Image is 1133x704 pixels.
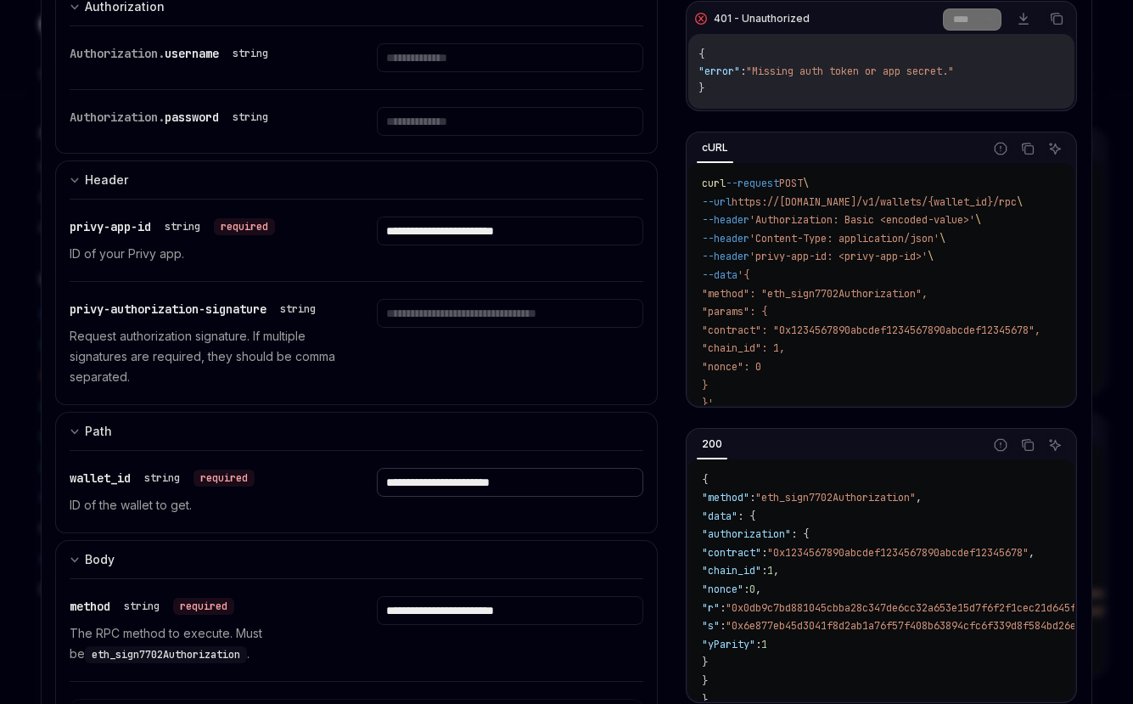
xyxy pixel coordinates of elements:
span: "0x6e877eb45d3041f8d2ab1a76f57f408b63894cfc6f339d8f584bd26efceae308" [726,619,1130,633]
span: 1 [767,564,773,577]
span: }' [702,397,714,410]
div: 401 - Unauthorized [714,12,810,25]
span: } [702,656,708,669]
button: Ask AI [1044,434,1066,456]
span: : [740,65,746,78]
button: Ask AI [1044,138,1066,160]
span: : { [738,510,755,523]
div: 200 [697,434,727,454]
div: Header [85,170,128,190]
span: wallet_id [70,470,131,486]
p: ID of the wallet to get. [70,495,336,515]
span: , [1029,546,1035,560]
span: "nonce": 0 [702,360,761,374]
span: } [698,82,704,95]
span: "0x1234567890abcdef1234567890abcdef12345678" [767,546,1029,560]
span: } [702,379,708,392]
span: curl [702,177,726,190]
span: : [761,546,767,560]
span: 'privy-app-id: <privy-app-id>' [749,250,928,263]
input: Enter username [377,43,643,72]
span: "data" [702,510,738,523]
div: method [70,596,234,617]
button: Report incorrect code [990,138,1012,160]
span: 1 [761,638,767,651]
span: : [755,638,761,651]
button: Expand input section [55,412,658,450]
span: : [720,601,726,615]
span: } [702,674,708,688]
span: 0 [749,583,755,596]
span: --request [726,177,779,190]
p: Request authorization signature. If multiple signatures are required, they should be comma separa... [70,326,336,387]
button: Copy the contents from the code block [1017,138,1039,160]
div: privy-authorization-signature [70,299,323,319]
button: Expand input section [55,540,658,578]
span: { [698,48,704,61]
span: "authorization" [702,527,791,541]
p: The RPC method to execute. Must be . [70,623,336,664]
span: "method" [702,491,749,504]
span: "chain_id": 1, [702,341,785,355]
span: "nonce" [702,583,743,596]
span: { [702,473,708,487]
span: \ [975,213,981,227]
span: , [755,583,761,596]
span: https://[DOMAIN_NAME]/v1/wallets/{wallet_id}/rpc [732,195,1017,209]
div: Body [85,549,115,570]
button: Report incorrect code [990,434,1012,456]
span: 'Content-Type: application/json' [749,232,939,245]
span: --header [702,250,749,263]
p: ID of your Privy app. [70,244,336,264]
span: \ [803,177,809,190]
span: , [916,491,922,504]
span: "contract": "0x1234567890abcdef1234567890abcdef12345678", [702,324,1040,337]
button: Expand input section [55,161,658,199]
span: : [720,619,726,633]
span: --data [702,268,738,282]
span: username [165,46,219,61]
span: \ [939,232,945,245]
span: "chain_id" [702,564,761,577]
span: : { [791,527,809,541]
div: Authorization.username [70,43,275,64]
span: "eth_sign7702Authorization" [755,491,916,504]
input: Enter privy-app-id [377,217,643,245]
span: '{ [738,268,749,282]
span: "s" [702,619,720,633]
span: : [761,564,767,577]
span: "r" [702,601,720,615]
span: "0x0db9c7bd881045cbba28c347de6cc32a653e15d7f6f2f1cec21d645f402a6419" [726,601,1130,615]
span: eth_sign7702Authorization [92,648,240,662]
span: privy-authorization-signature [70,301,266,317]
span: "contract" [702,546,761,560]
div: wallet_id [70,468,255,488]
span: Authorization. [70,110,165,125]
span: \ [1017,195,1023,209]
span: , [773,564,779,577]
span: "method": "eth_sign7702Authorization", [702,287,928,301]
span: password [165,110,219,125]
span: --header [702,213,749,227]
span: 'Authorization: Basic <encoded-value>' [749,213,975,227]
span: Authorization. [70,46,165,61]
span: : [743,583,749,596]
span: --url [702,195,732,209]
span: "yParity" [702,638,755,651]
div: cURL [697,138,733,158]
input: Enter password [377,107,643,136]
input: Enter privy-authorization-signature [377,299,643,328]
div: privy-app-id [70,217,275,237]
div: required [173,598,234,615]
button: Copy the contents from the code block [1046,8,1068,30]
div: required [214,218,275,235]
span: privy-app-id [70,219,151,234]
span: --header [702,232,749,245]
span: "params": { [702,305,767,318]
span: POST [779,177,803,190]
span: method [70,599,110,614]
span: \ [928,250,934,263]
div: Path [85,421,112,442]
input: Enter wallet_id [377,468,643,497]
div: required [194,470,255,487]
